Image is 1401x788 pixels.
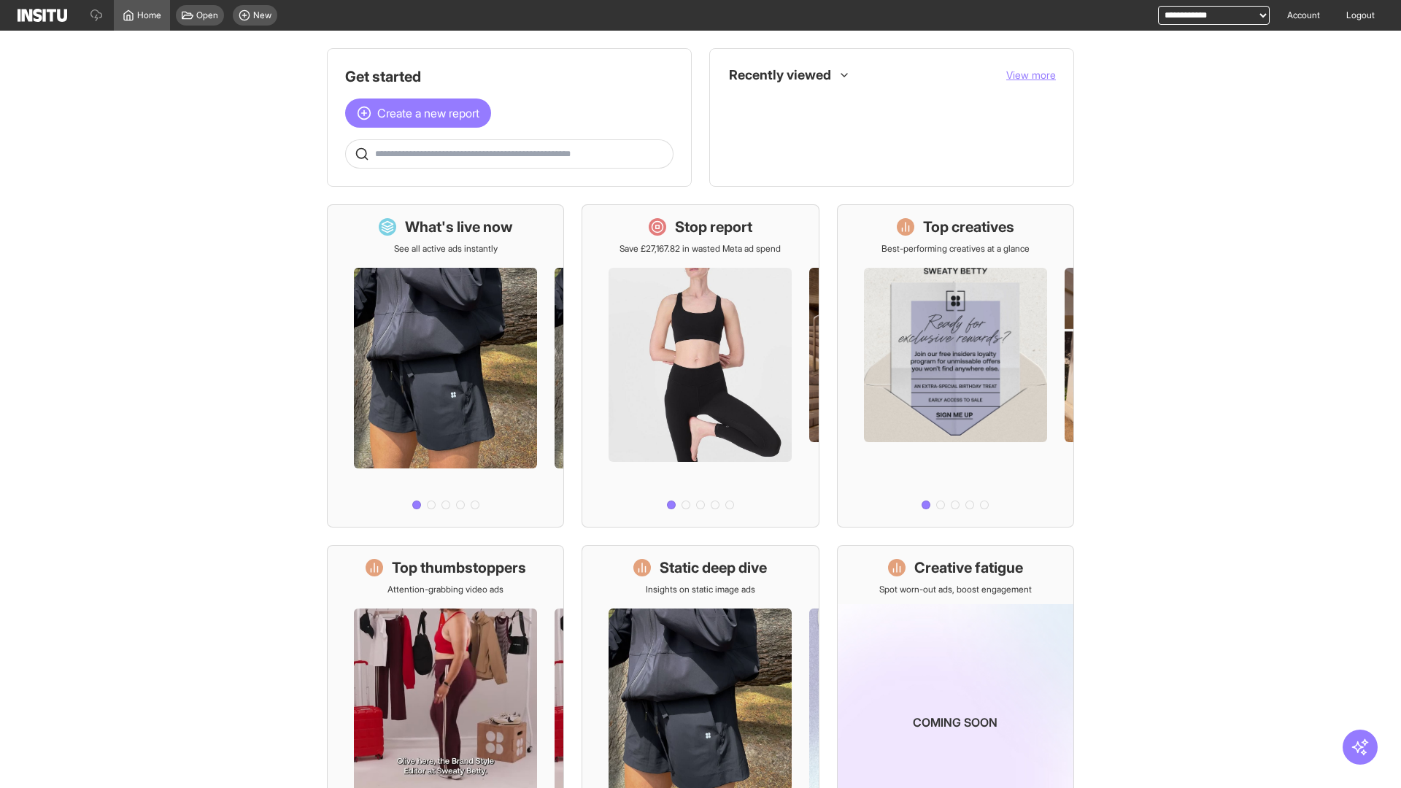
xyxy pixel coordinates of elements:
h1: Get started [345,66,674,87]
p: See all active ads instantly [394,243,498,255]
button: View more [1006,68,1056,82]
button: Create a new report [345,98,491,128]
p: Insights on static image ads [646,584,755,595]
a: Stop reportSave £27,167.82 in wasted Meta ad spend [582,204,819,528]
span: New [253,9,271,21]
h1: Stop report [675,217,752,237]
span: Create a new report [377,104,479,122]
a: What's live nowSee all active ads instantly [327,204,564,528]
span: Open [196,9,218,21]
h1: Top creatives [923,217,1014,237]
img: Logo [18,9,67,22]
p: Save £27,167.82 in wasted Meta ad spend [620,243,781,255]
p: Best-performing creatives at a glance [881,243,1030,255]
h1: Top thumbstoppers [392,557,526,578]
h1: Static deep dive [660,557,767,578]
h1: What's live now [405,217,513,237]
p: Attention-grabbing video ads [387,584,503,595]
a: Top creativesBest-performing creatives at a glance [837,204,1074,528]
span: Home [137,9,161,21]
span: View more [1006,69,1056,81]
